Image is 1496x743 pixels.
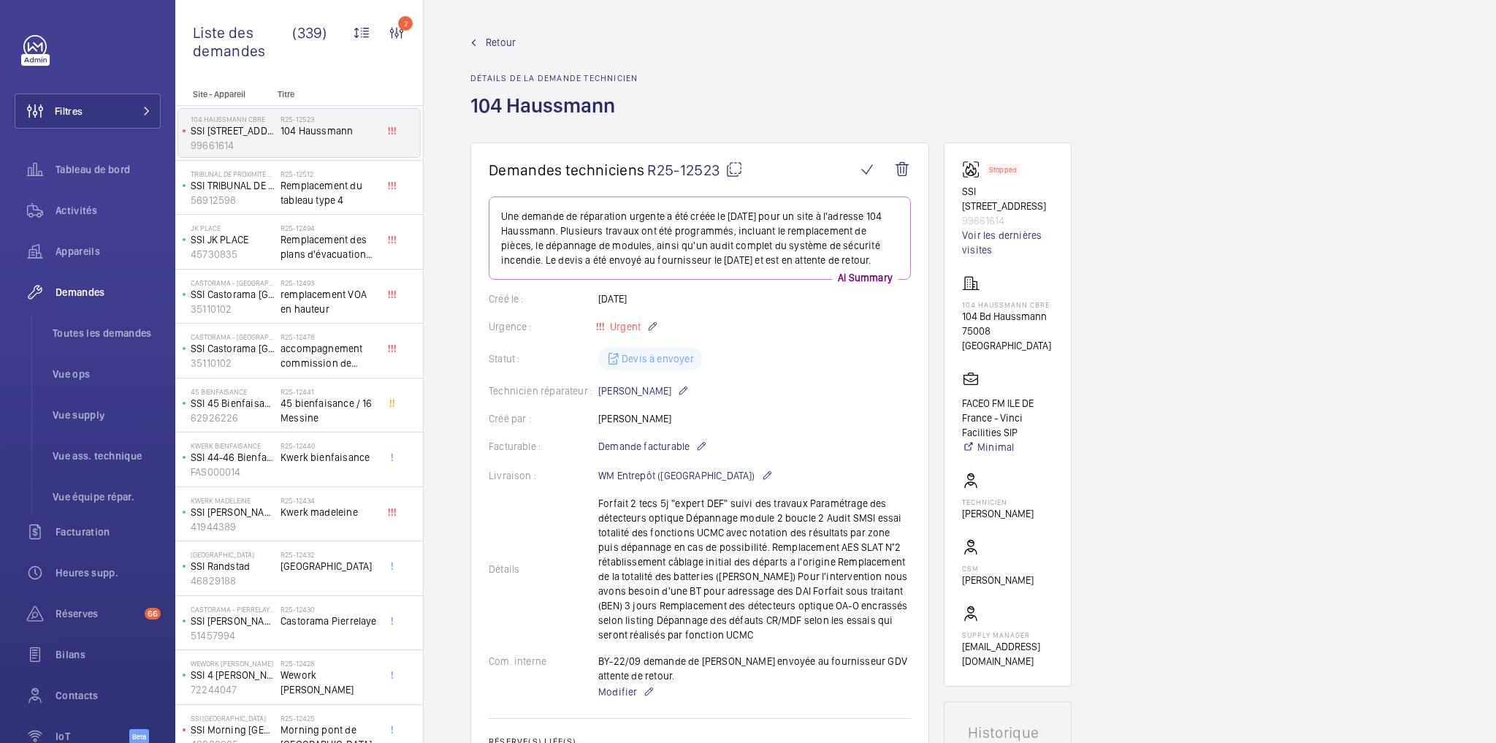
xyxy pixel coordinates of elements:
[191,559,275,574] p: SSI Randstad
[280,178,377,207] span: Remplacement du tableau type 4
[191,332,275,341] p: Castorama - [GEOGRAPHIC_DATA] SOUS BOIS - 1479
[968,725,1047,740] h1: Historique
[280,341,377,370] span: accompagnement commission de sécurité du 01/10
[191,387,275,396] p: 45 Bienfaisance
[56,203,161,218] span: Activités
[191,441,275,450] p: Kwerk Bienfaisance
[191,668,275,682] p: SSI 4 [PERSON_NAME]
[470,92,638,142] h1: 104 Haussmann
[191,232,275,247] p: SSI JK PLACE
[962,564,1034,573] p: CSM
[607,321,641,332] span: Urgent
[647,161,743,179] span: R25-12523
[191,682,275,697] p: 72244047
[191,169,275,178] p: Tribunal de Proximité de Lagny
[962,228,1053,257] a: Voir les dernières visites
[280,614,377,628] span: Castorama Pierrelaye
[280,605,377,614] h2: R25-12430
[53,449,161,463] span: Vue ass. technique
[191,115,275,123] p: 104 Haussmann CBRE
[191,614,275,628] p: SSI [PERSON_NAME]
[53,489,161,504] span: Vue équipe répar.
[56,606,139,621] span: Réserves
[280,559,377,574] span: [GEOGRAPHIC_DATA]
[280,441,377,450] h2: R25-12440
[598,467,773,484] p: WM Entrepôt ([GEOGRAPHIC_DATA])
[191,519,275,534] p: 41944389
[56,162,161,177] span: Tableau de bord
[191,138,275,153] p: 99661614
[191,396,275,411] p: SSI 45 Bienfaisance
[280,659,377,668] h2: R25-12428
[280,550,377,559] h2: R25-12432
[191,505,275,519] p: SSI [PERSON_NAME]
[53,326,161,340] span: Toutes les demandes
[191,247,275,262] p: 45730835
[191,178,275,193] p: SSI TRIBUNAL DE PROXIMITE DE LAGNY
[191,450,275,465] p: SSI 44-46 Bienfaisance
[191,496,275,505] p: Kwerk Madeleine
[962,300,1053,309] p: 104 Haussmann CBRE
[191,605,275,614] p: Castorama - PIERRELAYE - 1501
[962,161,985,178] img: fire_alarm.svg
[962,639,1053,668] p: [EMAIL_ADDRESS][DOMAIN_NAME]
[191,356,275,370] p: 35110102
[191,714,275,723] p: SSI [GEOGRAPHIC_DATA]
[280,287,377,316] span: remplacement VOA en hauteur
[191,550,275,559] p: [GEOGRAPHIC_DATA]
[56,565,161,580] span: Heures supp.
[280,232,377,262] span: Remplacement des plans d'évacuation au SSOL + plan d'intervention au RDC
[280,505,377,519] span: Kwerk madeleine
[989,167,1017,172] p: Stopped
[191,628,275,643] p: 51457994
[962,630,1053,639] p: Supply manager
[175,89,272,99] p: Site - Appareil
[962,573,1034,587] p: [PERSON_NAME]
[191,341,275,356] p: SSI Castorama [GEOGRAPHIC_DATA]
[193,23,292,60] span: Liste des demandes
[280,450,377,465] span: Kwerk bienfaisance
[191,193,275,207] p: 56912598
[191,123,275,138] p: SSI [STREET_ADDRESS]
[962,213,1053,228] p: 99661614
[145,608,161,620] span: 66
[962,309,1053,324] p: 104 Bd Haussmann
[280,115,377,123] h2: R25-12523
[191,411,275,425] p: 62926226
[278,89,374,99] p: Titre
[191,723,275,737] p: SSI Morning [GEOGRAPHIC_DATA]
[962,498,1034,506] p: Technicien
[280,714,377,723] h2: R25-12425
[55,104,83,118] span: Filtres
[489,161,644,179] span: Demandes techniciens
[56,525,161,539] span: Facturation
[598,439,690,454] span: Demande facturable
[53,408,161,422] span: Vue supply
[962,506,1034,521] p: [PERSON_NAME]
[191,574,275,588] p: 46829188
[56,688,161,703] span: Contacts
[15,94,161,129] button: Filtres
[56,285,161,300] span: Demandes
[280,668,377,697] span: Wework [PERSON_NAME]
[53,367,161,381] span: Vue ops
[191,278,275,287] p: Castorama - [GEOGRAPHIC_DATA] SOUS BOIS - 1479
[598,685,637,699] span: Modifier
[470,73,638,83] h2: Détails de la demande technicien
[191,302,275,316] p: 35110102
[191,465,275,479] p: FAS000014
[280,123,377,138] span: 104 Haussmann
[280,387,377,396] h2: R25-12441
[962,440,1053,454] a: Minimal
[280,332,377,341] h2: R25-12478
[191,224,275,232] p: JK PLACE
[56,244,161,259] span: Appareils
[280,278,377,287] h2: R25-12493
[280,396,377,425] span: 45 bienfaisance / 16 Messine
[280,224,377,232] h2: R25-12494
[56,647,161,662] span: Bilans
[962,396,1053,440] p: FACEO FM ILE DE France - Vinci Facilities SIP
[962,184,1053,213] p: SSI [STREET_ADDRESS]
[191,287,275,302] p: SSI Castorama [GEOGRAPHIC_DATA]
[962,324,1053,353] p: 75008 [GEOGRAPHIC_DATA]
